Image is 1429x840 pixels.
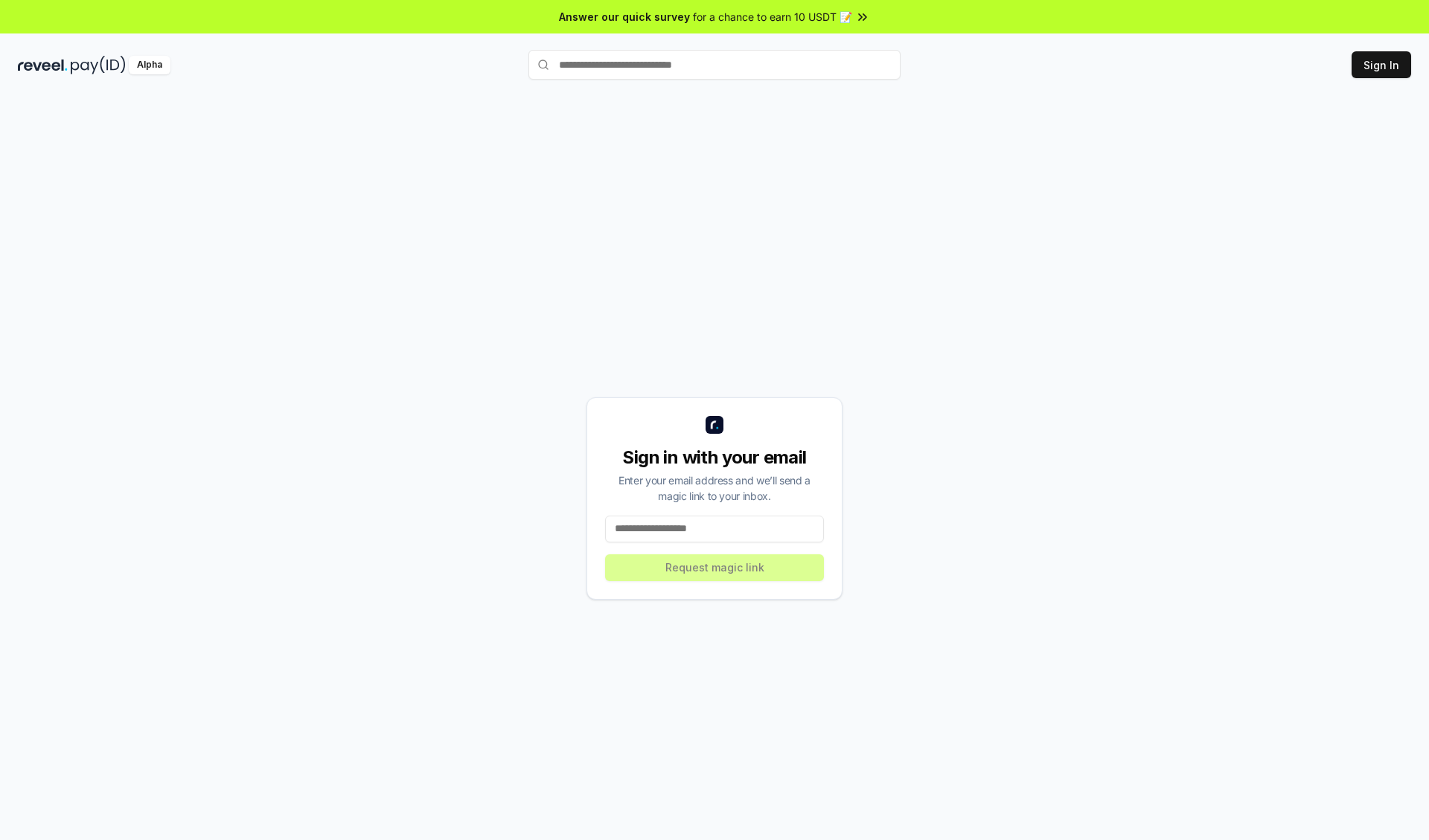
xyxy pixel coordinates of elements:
div: Sign in with your email [605,446,824,469]
span: Answer our quick survey [559,9,690,25]
div: Enter your email address and we’ll send a magic link to your inbox. [605,472,824,504]
img: pay_id [71,56,126,74]
img: logo_small [706,416,723,434]
button: Sign In [1352,51,1411,78]
div: Alpha [129,56,170,74]
span: for a chance to earn 10 USDT 📝 [693,9,852,25]
img: reveel_dark [18,56,68,74]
